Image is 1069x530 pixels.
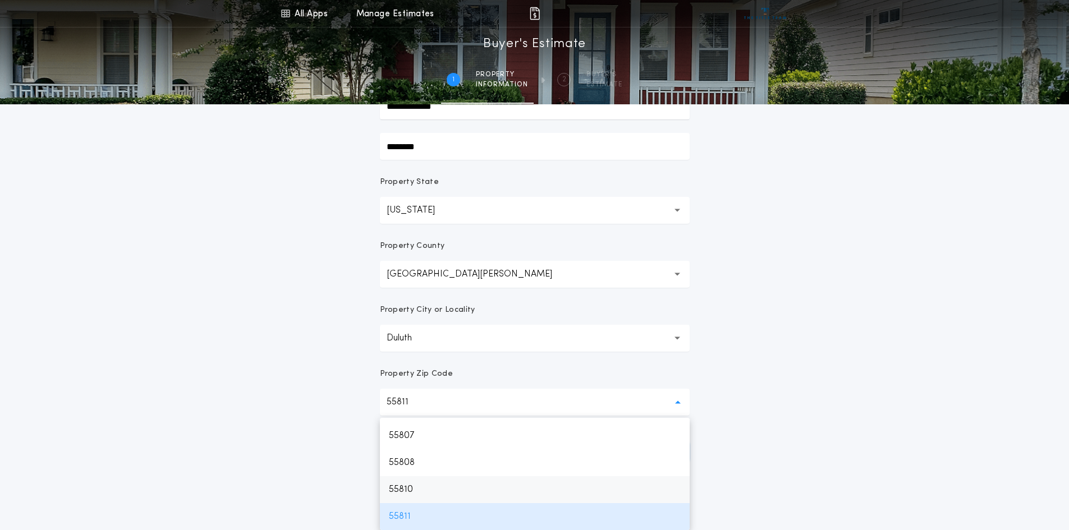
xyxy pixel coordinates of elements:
[744,8,786,19] img: vs-icon
[380,476,690,503] p: 55810
[476,70,528,79] span: Property
[452,75,455,84] h2: 1
[380,261,690,288] button: [GEOGRAPHIC_DATA][PERSON_NAME]
[586,80,622,89] span: ESTIMATE
[380,197,690,224] button: [US_STATE]
[387,395,426,409] p: 55811
[387,331,430,345] p: Duluth
[380,389,690,416] button: 55811
[528,7,542,20] img: img
[387,268,570,281] p: [GEOGRAPHIC_DATA][PERSON_NAME]
[380,503,690,530] p: 55811
[380,325,690,352] button: Duluth
[387,204,453,217] p: [US_STATE]
[380,177,439,188] p: Property State
[380,368,453,380] p: Property Zip Code
[380,422,690,449] p: 55807
[586,70,622,79] span: BUYER'S
[562,75,566,84] h2: 2
[483,35,586,53] h1: Buyer's Estimate
[380,449,690,476] p: 55808
[380,241,445,252] p: Property County
[380,305,475,316] p: Property City or Locality
[476,80,528,89] span: information
[380,418,690,530] ul: 55811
